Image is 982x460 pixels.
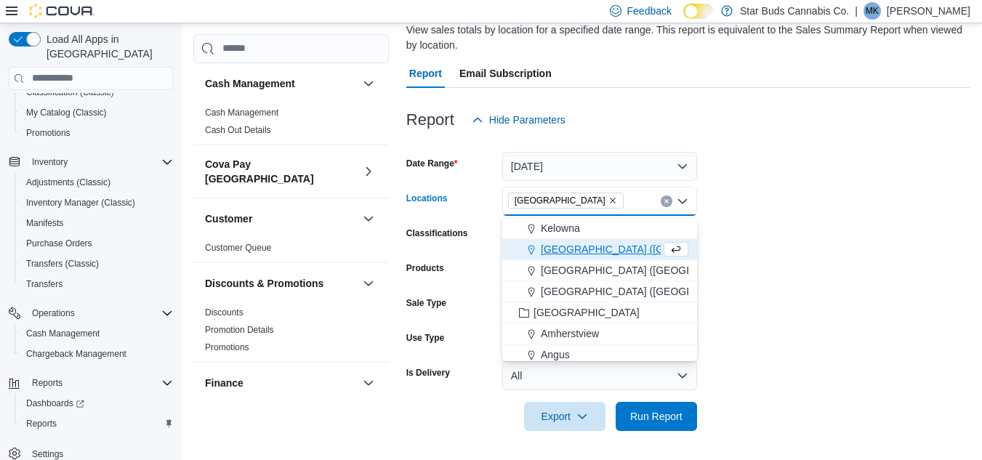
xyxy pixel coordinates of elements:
span: Inventory [26,153,173,171]
button: Customer [205,211,357,226]
span: Promotions [26,127,71,139]
button: Cash Management [15,323,179,344]
a: Cash Out Details [205,125,271,135]
span: Amherstview [541,326,599,341]
button: Cash Management [360,75,377,92]
span: Reports [26,374,173,392]
span: My Catalog (Classic) [20,104,173,121]
span: Dashboards [26,398,84,409]
span: Cash Out Details [205,124,271,136]
div: Discounts & Promotions [193,304,389,362]
div: Cash Management [193,104,389,145]
span: Transfers [20,275,173,293]
span: Run Report [630,409,683,424]
button: Operations [26,304,81,322]
span: Reports [32,377,63,389]
button: Reports [26,374,68,392]
span: [GEOGRAPHIC_DATA] ([GEOGRAPHIC_DATA]) [541,263,762,278]
span: Angus [541,347,570,362]
a: Promotion Details [205,325,274,335]
span: Inventory [32,156,68,168]
span: Operations [26,304,173,322]
span: Inventory Manager (Classic) [20,194,173,211]
button: Inventory [26,153,73,171]
label: Classifications [406,227,468,239]
button: Finance [205,376,357,390]
p: | [855,2,858,20]
span: Inventory Manager (Classic) [26,197,135,209]
button: Customer [360,210,377,227]
a: Discounts [205,307,244,318]
a: Classification (Classic) [20,84,120,101]
a: Cash Management [205,108,278,118]
a: Promotions [205,342,249,352]
button: Inventory [3,152,179,172]
button: [GEOGRAPHIC_DATA] ([GEOGRAPHIC_DATA]) [502,260,697,281]
a: Transfers (Classic) [20,255,105,273]
label: Products [406,262,444,274]
a: Purchase Orders [20,235,98,252]
span: Manitoba [508,193,624,209]
button: Angus [502,344,697,366]
button: Cova Pay [GEOGRAPHIC_DATA] [360,163,377,180]
p: [PERSON_NAME] [887,2,970,20]
button: Amherstview [502,323,697,344]
label: Use Type [406,332,444,344]
a: Inventory Manager (Classic) [20,194,141,211]
span: Dark Mode [683,19,684,20]
label: Is Delivery [406,367,450,379]
button: Discounts & Promotions [205,276,357,291]
button: [GEOGRAPHIC_DATA] ([GEOGRAPHIC_DATA]) [502,281,697,302]
span: Classification (Classic) [26,86,114,98]
span: Operations [32,307,75,319]
span: Email Subscription [459,59,552,88]
span: Adjustments (Classic) [26,177,110,188]
div: Customer [193,239,389,262]
span: Dashboards [20,395,173,412]
span: Transfers (Classic) [26,258,99,270]
button: My Catalog (Classic) [15,102,179,123]
a: My Catalog (Classic) [20,104,113,121]
span: Customer Queue [205,242,271,254]
span: Cash Management [26,328,100,339]
h3: Finance [205,376,244,390]
h3: Report [406,111,454,129]
span: Load All Apps in [GEOGRAPHIC_DATA] [41,32,173,61]
button: [GEOGRAPHIC_DATA] ([GEOGRAPHIC_DATA]) [502,239,697,260]
a: Chargeback Management [20,345,132,363]
span: Cash Management [205,107,278,118]
span: Transfers (Classic) [20,255,173,273]
button: Discounts & Promotions [360,275,377,292]
div: Megan Keith [864,2,881,20]
a: Adjustments (Classic) [20,174,116,191]
button: Close list of options [677,195,688,207]
span: Transfers [26,278,63,290]
button: Purchase Orders [15,233,179,254]
button: Transfers [15,274,179,294]
button: Chargeback Management [15,344,179,364]
a: Transfers [20,275,68,293]
div: View sales totals by location for a specified date range. This report is equivalent to the Sales ... [406,23,963,53]
a: GL Account Totals [205,407,275,417]
span: [GEOGRAPHIC_DATA] ([GEOGRAPHIC_DATA]) [541,284,762,299]
button: Transfers (Classic) [15,254,179,274]
a: Dashboards [20,395,90,412]
span: Adjustments (Classic) [20,174,173,191]
a: Promotions [20,124,76,142]
button: Kelowna [502,218,697,239]
span: [GEOGRAPHIC_DATA] [534,305,640,320]
button: Cash Management [205,76,357,91]
img: Cova [29,4,94,18]
button: Classification (Classic) [15,82,179,102]
span: Settings [32,448,63,460]
span: Discounts [205,307,244,318]
a: Cash Management [20,325,105,342]
span: Kelowna [541,221,580,235]
button: All [502,361,697,390]
a: Manifests [20,214,69,232]
span: Manifests [20,214,173,232]
a: Dashboards [15,393,179,413]
span: [GEOGRAPHIC_DATA] [515,193,605,208]
h3: Cova Pay [GEOGRAPHIC_DATA] [205,157,357,186]
a: Customer Queue [205,243,271,253]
